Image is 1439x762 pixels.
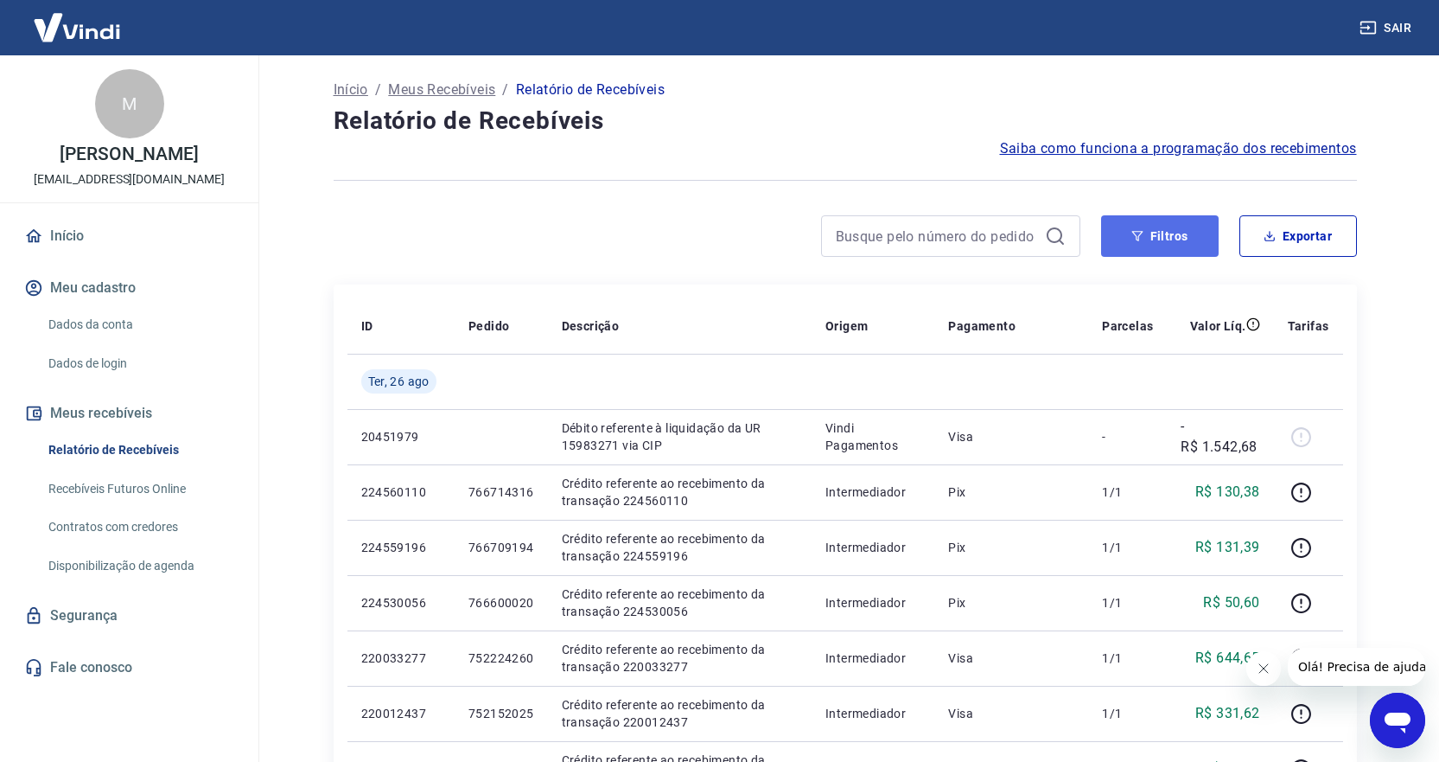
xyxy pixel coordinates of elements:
p: 1/1 [1102,650,1153,667]
p: [EMAIL_ADDRESS][DOMAIN_NAME] [34,170,225,189]
p: 224559196 [361,539,441,556]
iframe: Fechar mensagem [1246,651,1281,686]
p: / [375,80,381,100]
a: Contratos com credores [41,509,238,545]
p: Intermediador [825,650,920,667]
p: 220033277 [361,650,441,667]
p: Pix [948,539,1074,556]
p: 1/1 [1102,539,1153,556]
p: [PERSON_NAME] [60,145,198,163]
a: Disponibilização de agenda [41,548,238,584]
button: Sair [1356,12,1418,44]
a: Dados de login [41,346,238,381]
p: Relatório de Recebíveis [516,80,665,100]
p: Origem [825,317,868,335]
p: Intermediador [825,594,920,612]
p: Tarifas [1288,317,1329,335]
h4: Relatório de Recebíveis [334,104,1357,138]
a: Fale conosco [21,649,238,687]
a: Relatório de Recebíveis [41,432,238,468]
a: Segurança [21,597,238,635]
p: Intermediador [825,539,920,556]
p: 20451979 [361,428,441,445]
p: R$ 131,39 [1195,537,1260,558]
button: Exportar [1239,215,1357,257]
p: Descrição [562,317,620,335]
button: Filtros [1101,215,1219,257]
p: Visa [948,650,1074,667]
p: Crédito referente ao recebimento da transação 220033277 [562,641,799,676]
p: Vindi Pagamentos [825,419,920,454]
p: 752152025 [468,705,534,722]
p: -R$ 1.542,68 [1181,416,1259,458]
p: / [502,80,508,100]
p: Crédito referente ao recebimento da transação 220012437 [562,696,799,731]
p: 1/1 [1102,594,1153,612]
p: 1/1 [1102,483,1153,501]
p: 224530056 [361,594,441,612]
p: Intermediador [825,483,920,501]
p: Valor Líq. [1190,317,1246,335]
p: 224560110 [361,483,441,501]
p: 1/1 [1102,705,1153,722]
p: Parcelas [1102,317,1153,335]
p: 766600020 [468,594,534,612]
button: Meus recebíveis [21,394,238,432]
p: R$ 644,65 [1195,648,1260,669]
p: - [1102,428,1153,445]
a: Início [334,80,368,100]
span: Olá! Precisa de ajuda? [10,12,145,26]
img: Vindi [21,1,133,54]
p: 752224260 [468,650,534,667]
span: Ter, 26 ago [368,373,430,390]
p: Crédito referente ao recebimento da transação 224530056 [562,586,799,620]
a: Recebíveis Futuros Online [41,471,238,507]
p: Visa [948,705,1074,722]
div: M [95,69,164,138]
p: R$ 50,60 [1203,592,1259,613]
p: Débito referente à liquidação da UR 15983271 via CIP [562,419,799,454]
p: 220012437 [361,705,441,722]
button: Meu cadastro [21,269,238,307]
a: Dados da conta [41,307,238,343]
p: Pedido [468,317,509,335]
iframe: Botão para abrir a janela de mensagens [1370,693,1425,748]
p: ID [361,317,373,335]
input: Busque pelo número do pedido [836,223,1038,249]
p: Visa [948,428,1074,445]
p: Pix [948,483,1074,501]
p: 766709194 [468,539,534,556]
p: R$ 130,38 [1195,482,1260,503]
p: Pagamento [948,317,1016,335]
a: Meus Recebíveis [388,80,495,100]
a: Início [21,217,238,255]
p: Crédito referente ao recebimento da transação 224560110 [562,475,799,509]
p: Pix [948,594,1074,612]
p: Intermediador [825,705,920,722]
p: R$ 331,62 [1195,703,1260,724]
a: Saiba como funciona a programação dos recebimentos [1000,138,1357,159]
p: 766714316 [468,483,534,501]
iframe: Mensagem da empresa [1288,648,1425,686]
p: Crédito referente ao recebimento da transação 224559196 [562,530,799,565]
